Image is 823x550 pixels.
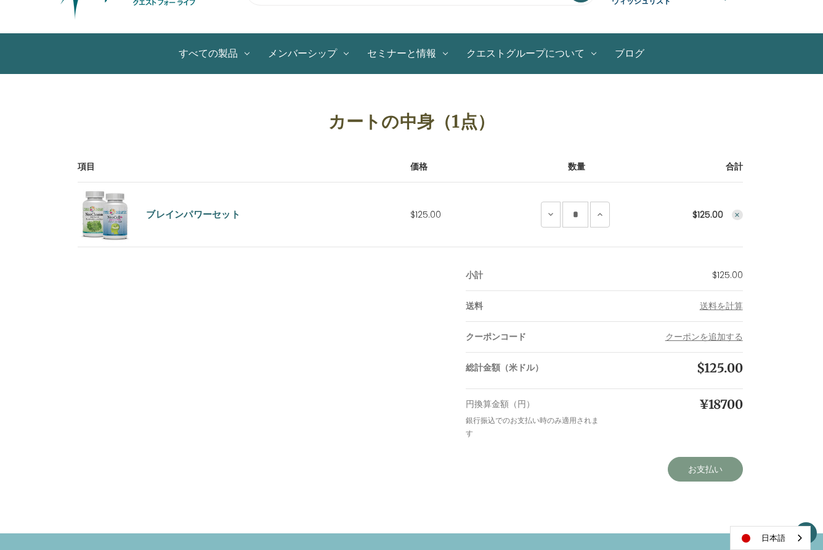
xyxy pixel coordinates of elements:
a: メンバーシップ [259,34,358,73]
strong: クーポンコード [466,330,526,343]
span: $125.00 [712,269,743,281]
button: クーポンを追加する [665,330,743,343]
aside: Language selected: 日本語 [730,526,811,550]
strong: 総計金額（米ドル） [466,361,543,374]
a: 日本語 [731,527,810,549]
a: ブレインパワーセット [146,208,240,222]
span: $125.00 [697,360,743,376]
a: ブログ [606,34,654,73]
strong: 小計 [466,269,483,281]
p: 円換算金額（円） [466,398,604,411]
span: $125.00 [410,208,441,221]
small: 銀行振込でのお支払い時のみ適用されます [466,415,599,438]
a: セミナーと情報 [358,34,457,73]
a: お支払い [668,457,743,482]
strong: $125.00 [692,208,723,221]
div: Language [730,526,811,550]
h1: カートの中身（1点） [78,109,745,134]
span: ¥18700 [699,396,743,412]
span: 送料を計算 [700,300,743,312]
th: 合計 [632,160,743,183]
th: 価格 [410,160,521,183]
a: クエストグループについて [457,34,606,73]
th: 数量 [521,160,632,183]
th: 項目 [78,160,410,183]
strong: 送料 [466,300,483,312]
input: Brain Power Set [562,202,588,228]
button: Add Info [700,300,743,313]
button: Remove Brain Power Set from cart [732,210,743,221]
a: All Products [169,34,259,73]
